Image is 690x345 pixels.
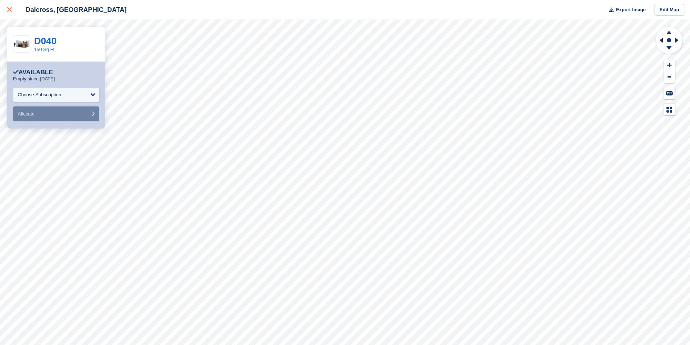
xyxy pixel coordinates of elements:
[13,69,53,76] div: Available
[19,5,126,14] div: Dalcross, [GEOGRAPHIC_DATA]
[34,47,54,52] a: 150 Sq Ft
[13,76,55,82] p: Empty since [DATE]
[18,91,61,98] div: Choose Subscription
[13,106,99,121] button: Allocate
[18,111,34,117] span: Allocate
[664,87,675,99] button: Keyboard Shortcuts
[34,35,57,46] a: D040
[664,71,675,83] button: Zoom Out
[664,104,675,115] button: Map Legend
[13,38,30,51] img: 150-sqft-unit.jpg
[616,6,645,13] span: Export Image
[605,4,646,16] button: Export Image
[655,4,684,16] a: Edit Map
[664,59,675,71] button: Zoom In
